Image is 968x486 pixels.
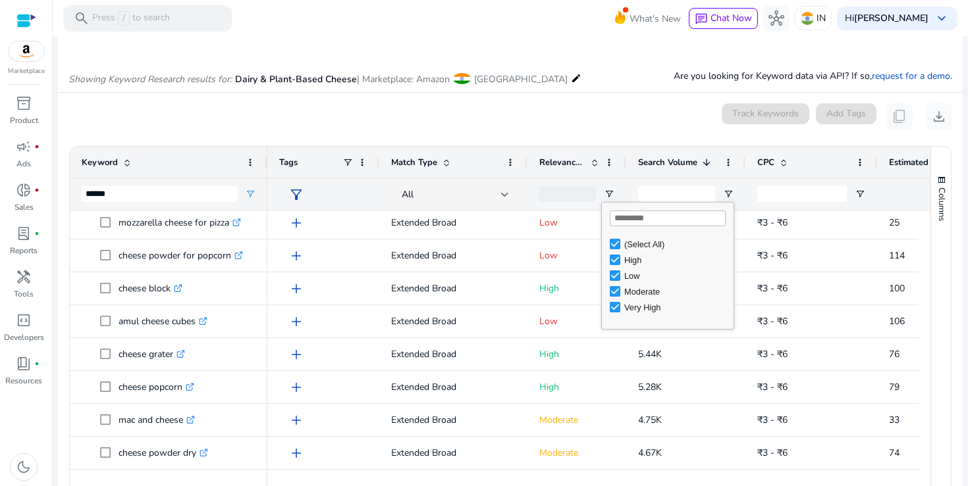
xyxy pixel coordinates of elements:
[934,11,950,26] span: keyboard_arrow_down
[119,242,243,269] p: cheese powder for popcorn
[539,374,614,401] p: High
[14,201,34,213] p: Sales
[16,312,32,328] span: code_blocks
[68,73,232,85] i: Showing Keyword Research results for:
[391,439,516,466] p: Extended Broad
[854,12,928,24] b: [PERSON_NAME]
[34,361,40,366] span: fiber_manual_record
[855,189,865,199] button: Open Filter Menu
[16,95,32,111] span: inventory_2
[34,144,40,149] span: fiber_manual_record
[288,347,304,362] span: add
[624,255,730,265] div: High
[9,41,44,61] img: amazon.svg
[624,303,730,312] div: Very High
[539,157,585,168] span: Relevance Score
[604,189,614,199] button: Open Filter Menu
[34,187,40,193] span: fiber_manual_record
[82,186,237,202] input: Keyword Filter Input
[34,231,40,236] span: fiber_manual_record
[245,189,255,199] button: Open Filter Menu
[757,249,788,262] span: ₹3 - ₹6
[539,406,614,433] p: Moderate
[757,315,788,328] span: ₹3 - ₹6
[16,459,32,475] span: dark_mode
[288,187,304,203] span: filter_alt
[119,374,194,401] p: cheese popcorn
[602,236,734,315] div: Filter List
[638,186,715,202] input: Search Volume Filter Input
[624,239,730,249] div: (Select All)
[757,282,788,295] span: ₹3 - ₹6
[539,242,614,269] p: Low
[5,375,42,387] p: Resources
[638,414,662,426] span: 4.75K
[757,348,788,360] span: ₹3 - ₹6
[936,187,948,221] span: Columns
[757,414,788,426] span: ₹3 - ₹6
[610,210,726,226] input: Search filter values
[539,308,614,335] p: Low
[16,182,32,198] span: donut_small
[889,381,900,393] span: 79
[723,189,734,199] button: Open Filter Menu
[14,288,34,300] p: Tools
[279,157,298,168] span: Tags
[119,308,207,335] p: amul cheese cubes
[689,8,758,29] button: chatChat Now
[889,249,905,262] span: 114
[638,447,662,459] span: 4.67K
[624,287,730,297] div: Moderate
[288,215,304,231] span: add
[539,275,614,302] p: High
[119,275,182,302] p: cheese block
[288,248,304,264] span: add
[630,7,681,30] span: What's New
[119,341,185,368] p: cheese grater
[4,331,44,343] p: Developers
[10,245,38,256] p: Reports
[391,308,516,335] p: Extended Broad
[288,379,304,395] span: add
[674,69,952,83] p: Are you looking for Keyword data via API? If so, .
[119,406,195,433] p: mac and cheese
[402,188,414,201] span: All
[82,157,118,168] span: Keyword
[872,70,950,82] a: request for a demo
[357,73,450,85] span: | Marketplace: Amazon
[16,269,32,285] span: handyman
[539,341,614,368] p: High
[539,439,614,466] p: Moderate
[889,447,900,459] span: 74
[391,242,516,269] p: Extended Broad
[801,12,814,25] img: in.svg
[16,158,31,170] p: Ads
[288,281,304,297] span: add
[391,406,516,433] p: Extended Broad
[624,271,730,281] div: Low
[391,374,516,401] p: Extended Broad
[74,11,90,26] span: search
[10,114,38,126] p: Product
[288,445,304,461] span: add
[889,348,900,360] span: 76
[601,202,734,329] div: Column Filter
[8,66,45,76] p: Marketplace
[638,157,697,168] span: Search Volume
[889,315,905,328] span: 106
[889,282,905,295] span: 100
[118,11,130,26] span: /
[931,109,947,124] span: download
[889,414,900,426] span: 33
[817,7,826,30] p: IN
[391,209,516,236] p: Extended Broad
[926,103,952,130] button: download
[16,139,32,155] span: campaign
[768,11,784,26] span: hub
[889,157,968,168] span: Estimated Orders/Month
[638,348,662,360] span: 5.44K
[757,186,847,202] input: CPC Filter Input
[571,70,581,86] mat-icon: edit
[92,11,170,26] p: Press to search
[16,226,32,241] span: lab_profile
